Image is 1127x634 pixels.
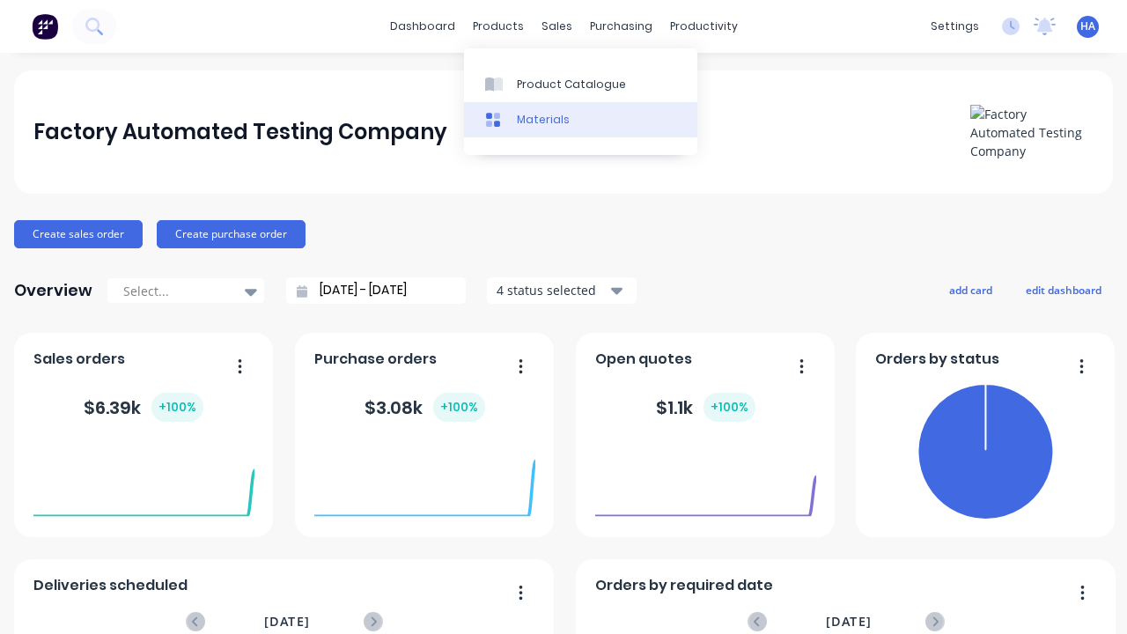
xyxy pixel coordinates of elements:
[464,102,697,137] a: Materials
[1014,278,1113,301] button: edit dashboard
[875,349,999,370] span: Orders by status
[661,13,747,40] div: productivity
[464,66,697,101] a: Product Catalogue
[14,273,92,308] div: Overview
[433,393,485,422] div: + 100 %
[464,13,533,40] div: products
[970,105,1094,160] img: Factory Automated Testing Company
[151,393,203,422] div: + 100 %
[487,277,637,304] button: 4 status selected
[826,612,872,631] span: [DATE]
[938,278,1004,301] button: add card
[14,220,143,248] button: Create sales order
[365,393,485,422] div: $ 3.08k
[517,112,570,128] div: Materials
[517,77,626,92] div: Product Catalogue
[497,281,608,299] div: 4 status selected
[595,349,692,370] span: Open quotes
[703,393,755,422] div: + 100 %
[922,13,988,40] div: settings
[595,575,773,596] span: Orders by required date
[84,393,203,422] div: $ 6.39k
[533,13,581,40] div: sales
[33,575,188,596] span: Deliveries scheduled
[314,349,437,370] span: Purchase orders
[656,393,755,422] div: $ 1.1k
[157,220,306,248] button: Create purchase order
[33,114,447,150] div: Factory Automated Testing Company
[32,13,58,40] img: Factory
[1080,18,1095,34] span: HA
[33,349,125,370] span: Sales orders
[581,13,661,40] div: purchasing
[264,612,310,631] span: [DATE]
[381,13,464,40] a: dashboard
